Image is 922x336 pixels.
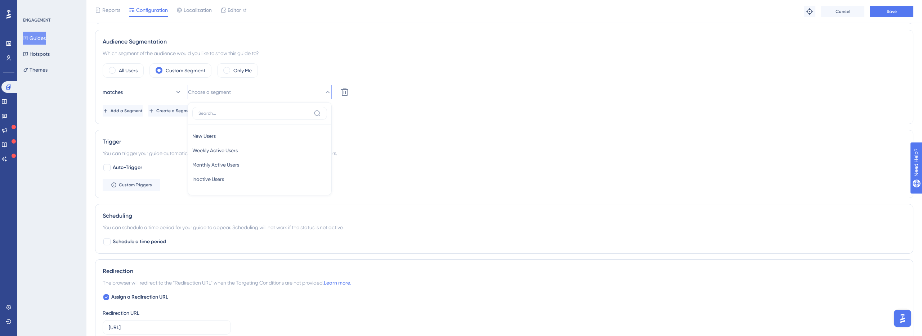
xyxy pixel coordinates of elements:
span: Assign a Redirection URL [111,293,168,301]
button: New Users [192,129,327,143]
span: Reports [102,6,120,14]
div: You can schedule a time period for your guide to appear. Scheduling will not work if the status i... [103,223,906,232]
button: Themes [23,63,48,76]
span: Cancel [836,9,850,14]
span: The browser will redirect to the “Redirection URL” when the Targeting Conditions are not provided. [103,278,351,287]
input: https://www.example.com/ [109,323,225,331]
span: Auto-Trigger [113,163,142,172]
button: Weekly Active Users [192,143,327,158]
div: Redirection URL [103,309,139,317]
button: Create a Segment [148,105,194,117]
button: Save [870,6,913,17]
input: Search... [198,110,311,116]
button: Add a Segment [103,105,143,117]
span: Weekly Active Users [192,146,238,155]
span: Localization [184,6,212,14]
div: You can trigger your guide automatically when the target URL is visited, and/or use the custom tr... [103,149,906,158]
span: Need Help? [17,2,45,10]
button: Choose a segment [188,85,332,99]
span: Monthly Active Users [192,160,239,169]
span: Create a Segment [156,108,194,114]
span: matches [103,88,123,96]
div: Redirection [103,267,906,276]
span: Configuration [136,6,168,14]
button: Custom Triggers [103,179,160,191]
span: Inactive Users [192,175,224,183]
button: Monthly Active Users [192,158,327,172]
div: Audience Segmentation [103,37,906,46]
span: New Users [192,132,216,140]
button: Cancel [821,6,864,17]
label: Custom Segment [166,66,205,75]
label: Only Me [233,66,252,75]
button: Guides [23,32,46,45]
span: Add a Segment [111,108,143,114]
a: Learn more. [324,280,351,286]
button: Inactive Users [192,172,327,186]
div: ENGAGEMENT [23,17,50,23]
div: Which segment of the audience would you like to show this guide to? [103,49,906,58]
button: matches [103,85,182,99]
div: Scheduling [103,212,906,220]
button: Hotspots [23,47,50,60]
iframe: UserGuiding AI Assistant Launcher [892,308,913,329]
label: All Users [119,66,138,75]
span: Editor [228,6,241,14]
span: Choose a segment [188,88,231,96]
div: Trigger [103,137,906,146]
span: Schedule a time period [113,237,166,246]
span: Save [887,9,897,14]
span: Custom Triggers [119,182,152,188]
